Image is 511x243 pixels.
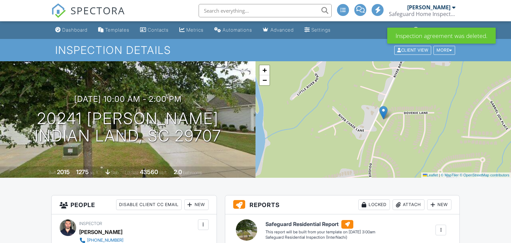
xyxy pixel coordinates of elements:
a: © MapTiler [441,173,459,177]
div: Attach [393,199,425,210]
a: © OpenStreetMap contributors [460,173,509,177]
span: − [262,76,267,84]
div: [PERSON_NAME] [79,227,122,237]
input: Search everything... [199,4,332,17]
a: SPECTORA [51,9,125,23]
div: [PHONE_NUMBER] [87,238,123,243]
a: Templates [95,24,132,36]
span: slab [111,170,118,175]
div: Disable Client CC Email [116,199,182,210]
h1: Inspection Details [55,44,455,56]
a: Advanced [260,24,296,36]
a: Automations (Advanced) [212,24,255,36]
span: SPECTORA [71,3,125,17]
div: [PERSON_NAME] [407,4,450,11]
div: New [427,199,451,210]
div: Safeguard Home Inspections [389,11,455,17]
div: Metrics [186,27,204,33]
div: Safeguard Residential Inspection (InterNachi) [265,235,375,240]
span: sq. ft. [90,170,99,175]
img: The Best Home Inspection Software - Spectora [51,3,66,18]
a: Metrics [177,24,206,36]
div: 2015 [57,168,70,175]
a: Zoom in [259,65,269,75]
div: This report will be built from your template on [DATE] 3:00am [265,229,375,235]
span: Built [49,170,56,175]
span: | [439,173,440,177]
h1: 20241 [PERSON_NAME] Indian Land, SC 29707 [35,110,221,145]
div: Inspection agreement was deleted. [387,28,496,44]
div: Locked [358,199,390,210]
a: Client View [394,47,433,52]
span: bathrooms [183,170,202,175]
h6: Safeguard Residential Report [265,220,375,229]
h3: Reports [225,195,460,214]
a: Zoom out [259,75,269,85]
a: Dashboard [53,24,90,36]
div: Templates [105,27,129,33]
span: Inspector [79,221,102,226]
div: 2.0 [174,168,182,175]
img: Marker [379,106,388,120]
span: Lot Size [125,170,139,175]
a: Leaflet [423,173,438,177]
a: Contacts [137,24,171,36]
span: + [262,66,267,74]
div: Settings [311,27,331,33]
div: Contacts [148,27,169,33]
a: Settings [302,24,333,36]
div: 1275 [76,168,89,175]
h3: People [52,195,217,214]
div: 43560 [140,168,158,175]
div: More [433,46,455,55]
div: Client View [394,46,431,55]
div: Dashboard [62,27,87,33]
div: Advanced [270,27,294,33]
h3: [DATE] 10:00 am - 2:00 pm [74,95,182,104]
div: Automations [223,27,252,33]
a: Support Center [411,24,458,36]
span: sq.ft. [159,170,167,175]
div: New [184,199,209,210]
